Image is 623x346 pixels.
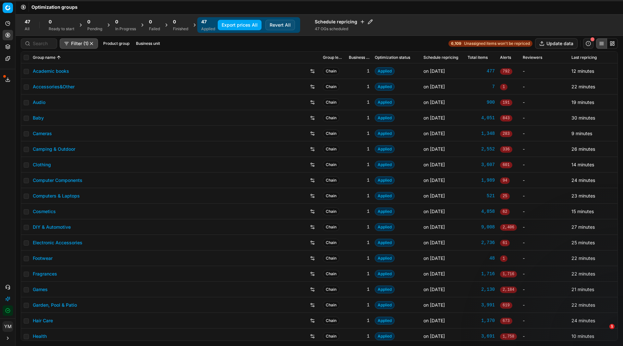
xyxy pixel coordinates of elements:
[520,110,569,126] td: -
[323,55,344,60] span: Group level
[101,40,132,47] button: Product group
[375,98,395,106] span: Applied
[468,208,495,215] a: 4,858
[423,84,445,89] span: on [DATE]
[31,4,78,10] span: Optimization groups
[349,146,370,152] div: 1
[323,114,339,122] span: Chain
[468,146,495,152] a: 2,552
[87,19,90,25] span: 0
[173,19,176,25] span: 0
[201,19,207,25] span: 47
[323,176,339,184] span: Chain
[523,55,542,60] span: Reviewers
[49,19,52,25] span: 0
[375,223,395,231] span: Applied
[33,302,77,308] a: Garden, Pool & Patio
[349,130,370,137] div: 1
[571,131,592,136] span: 9 minutes
[571,271,595,276] span: 22 minutes
[33,161,51,168] a: Clothing
[149,26,160,32] div: Failed
[520,204,569,219] td: -
[375,161,395,169] span: Applied
[492,283,621,328] iframe: Intercom notifications message
[265,20,295,30] button: Revert All
[25,19,30,25] span: 47
[571,99,594,105] span: 19 minutes
[315,19,373,25] h4: Schedule repricing
[33,55,55,60] span: Group name
[571,255,595,261] span: 22 minutes
[500,99,512,106] span: 191
[468,115,495,121] div: 4,051
[500,146,512,153] span: 336
[468,255,495,262] div: 48
[571,84,595,89] span: 22 minutes
[87,26,102,32] div: Pending
[349,333,370,340] div: 1
[520,63,569,79] td: -
[468,317,495,324] a: 1,370
[115,19,118,25] span: 0
[55,54,62,61] button: Sorted by Group name ascending
[25,26,30,32] div: All
[464,41,530,46] span: Unassigned items won't be repriced
[375,270,395,278] span: Applied
[520,188,569,204] td: -
[323,161,339,169] span: Chain
[33,115,44,121] a: Baby
[535,38,578,49] button: Update data
[349,224,370,230] div: 1
[423,255,445,261] span: on [DATE]
[468,239,495,246] a: 2,736
[448,40,532,47] a: 6,109Unassigned items won't be repriced
[468,177,495,184] a: 1,989
[468,271,495,277] div: 1,716
[323,83,339,91] span: Chain
[500,224,517,231] span: 2,406
[323,223,339,231] span: Chain
[349,68,370,74] div: 1
[468,193,495,199] a: 521
[323,67,339,75] span: Chain
[423,240,445,245] span: on [DATE]
[33,83,75,90] a: Accessories&Other
[500,84,507,90] span: 1
[520,266,569,282] td: -
[500,115,512,122] span: 843
[375,317,395,325] span: Applied
[149,19,152,25] span: 0
[500,193,510,199] span: 25
[375,332,395,340] span: Applied
[323,317,339,325] span: Chain
[520,282,569,297] td: -
[323,98,339,106] span: Chain
[323,270,339,278] span: Chain
[375,176,395,184] span: Applied
[520,328,569,344] td: -
[468,99,495,106] div: 900
[375,301,395,309] span: Applied
[423,193,445,199] span: on [DATE]
[33,271,57,277] a: Fragrances
[423,209,445,214] span: on [DATE]
[500,55,511,60] span: Alerts
[423,224,445,230] span: on [DATE]
[596,324,612,340] iframe: Intercom live chat
[520,235,569,250] td: -
[33,208,56,215] a: Cosmetics
[349,302,370,308] div: 1
[349,55,370,60] span: Business unit
[423,333,445,339] span: on [DATE]
[468,302,495,308] a: 3,991
[323,286,339,293] span: Chain
[3,321,13,332] button: YM
[468,224,495,230] a: 9,008
[468,130,495,137] a: 1,348
[571,224,595,230] span: 27 minutes
[500,162,512,168] span: 601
